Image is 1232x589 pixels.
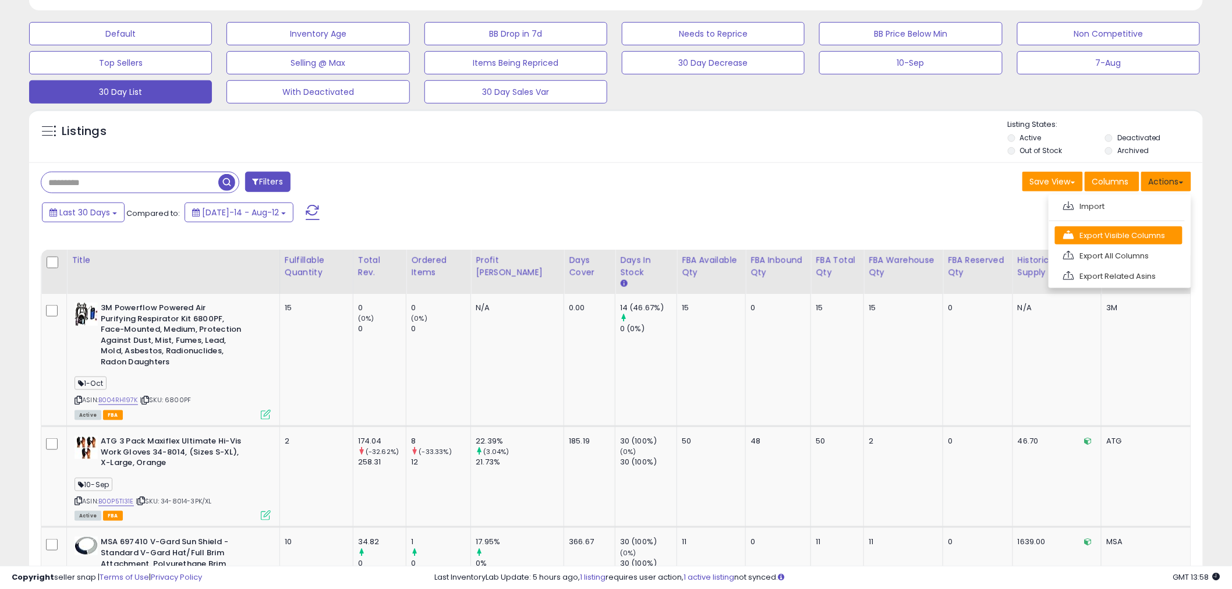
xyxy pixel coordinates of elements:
button: 7-Aug [1017,51,1200,74]
a: B004RH197K [98,395,138,405]
div: 10 [285,537,344,547]
div: 34.82 [358,537,406,547]
button: Save View [1022,172,1083,191]
button: Inventory Age [226,22,409,45]
div: ASIN: [75,303,271,418]
div: 46.70 [1018,436,1092,446]
div: 0 [411,303,470,313]
div: 0 (0%) [620,324,677,334]
small: (0%) [620,548,636,558]
div: Total Rev. [358,254,402,279]
span: 2025-09-12 13:58 GMT [1173,572,1220,583]
img: 51tAWGAyxFL._SL40_.jpg [75,436,98,459]
div: MSA [1106,537,1182,547]
label: Deactivated [1117,133,1161,143]
div: FBA inbound Qty [750,254,806,279]
div: 2 [869,436,934,446]
label: Out of Stock [1020,146,1063,155]
div: N/A [476,303,555,313]
a: Export Visible Columns [1055,226,1183,244]
div: 21.73% [476,457,564,467]
div: FBA Available Qty [682,254,741,279]
small: (0%) [411,314,427,323]
div: 0 [750,537,802,547]
small: Days In Stock. [620,279,627,289]
strong: Copyright [12,572,54,583]
a: Export Related Asins [1055,267,1183,285]
button: 30 Day Sales Var [424,80,607,104]
div: 11 [816,537,855,547]
a: 1 listing [580,572,606,583]
button: With Deactivated [226,80,409,104]
button: BB Drop in 7d [424,22,607,45]
button: Last 30 Days [42,203,125,222]
div: 22.39% [476,436,564,446]
div: 17.95% [476,537,564,547]
span: FBA [103,511,123,521]
div: Days In Stock [620,254,672,279]
div: 0 [411,324,470,334]
div: Historical Days Of Supply [1018,254,1096,279]
button: Top Sellers [29,51,212,74]
div: 15 [816,303,855,313]
a: 1 active listing [684,572,735,583]
div: Title [72,254,275,267]
div: 30 (100%) [620,436,677,446]
div: 0 [948,436,1004,446]
div: 15 [869,303,934,313]
div: 0.00 [569,303,606,313]
button: 10-Sep [819,51,1002,74]
div: 14 (46.67%) [620,303,677,313]
span: Compared to: [126,208,180,219]
div: 366.67 [569,537,606,547]
a: Import [1055,197,1183,215]
div: 15 [682,303,737,313]
label: Active [1020,133,1042,143]
div: Profit [PERSON_NAME] [476,254,559,279]
span: [DATE]-14 - Aug-12 [202,207,279,218]
div: ATG [1106,436,1182,446]
div: 11 [869,537,934,547]
button: Default [29,22,212,45]
img: 51XJI8GEV0L._SL40_.jpg [75,303,98,326]
a: B00P5TI31E [98,496,134,506]
button: Items Being Repriced [424,51,607,74]
div: 1 [411,537,470,547]
div: 0 [948,303,1004,313]
div: 30 (100%) [620,457,677,467]
div: 1639.00 [1018,537,1092,547]
small: (-32.62%) [366,447,399,456]
button: BB Price Below Min [819,22,1002,45]
div: 0 [750,303,802,313]
div: N/A [1018,303,1092,313]
div: 2 [285,436,344,446]
div: 258.31 [358,457,406,467]
div: FBA Warehouse Qty [869,254,938,279]
div: Ordered Items [411,254,466,279]
div: 0 [358,303,406,313]
div: 185.19 [569,436,606,446]
span: Last 30 Days [59,207,110,218]
small: (-33.33%) [419,447,452,456]
div: FBA Reserved Qty [948,254,1008,279]
div: 8 [411,436,470,446]
b: ATG 3 Pack Maxiflex Ultimate Hi-Vis Work Gloves 34-8014, (Sizes S-XL), X-Large, Orange [101,436,242,471]
a: Terms of Use [100,572,149,583]
span: | SKU: 34-8014-3PK/XL [136,496,212,506]
div: 3M [1106,303,1182,313]
div: Last InventoryLab Update: 5 hours ago, requires user action, not synced. [435,572,1220,583]
div: ASIN: [75,436,271,519]
button: Actions [1141,172,1191,191]
div: Fulfillable Quantity [285,254,348,279]
span: All listings currently available for purchase on Amazon [75,511,101,521]
span: All listings currently available for purchase on Amazon [75,410,101,420]
div: 0 [948,537,1004,547]
a: Export All Columns [1055,247,1183,265]
small: (3.04%) [483,447,509,456]
button: [DATE]-14 - Aug-12 [185,203,293,222]
p: Listing States: [1008,119,1203,130]
button: 30 Day Decrease [622,51,805,74]
div: 174.04 [358,436,406,446]
div: 12 [411,457,470,467]
span: | SKU: 6800PF [140,395,191,405]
